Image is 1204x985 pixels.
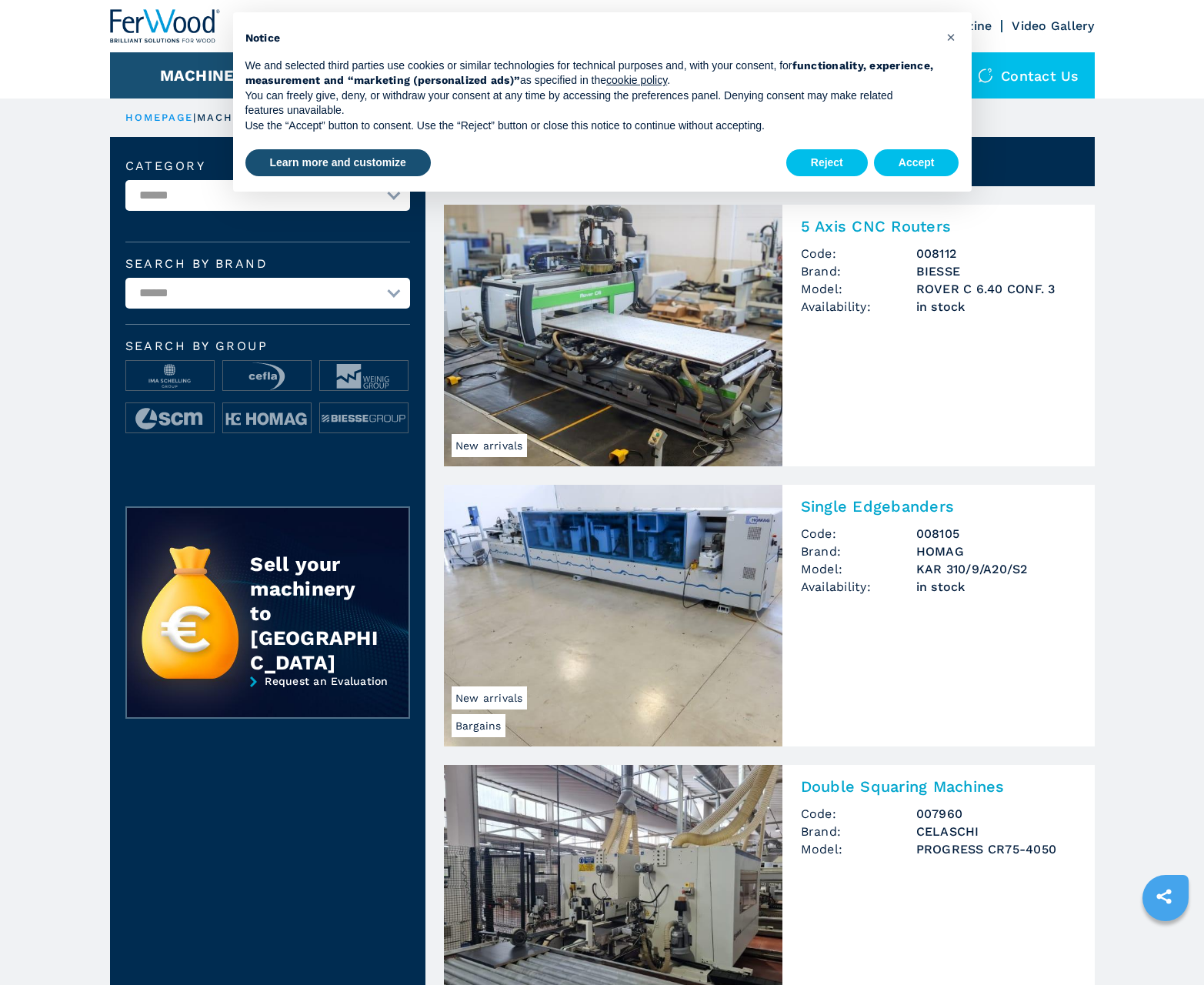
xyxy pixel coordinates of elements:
[916,578,1076,596] span: in stock
[962,52,1095,98] div: Contact us
[801,578,916,596] span: Availability:
[801,217,1076,235] h2: 5 Axis CNC Routers
[160,66,245,85] button: Machines
[126,361,214,392] img: image
[250,552,378,675] div: Sell your machinery to [GEOGRAPHIC_DATA]
[874,149,959,177] button: Accept
[444,485,782,746] img: Single Edgebanders HOMAG KAR 310/9/A20/S2
[916,840,1076,858] h3: PROGRESS CR75-4050
[801,805,916,823] span: Code:
[939,25,964,49] button: Close this notice
[916,823,1076,840] h3: CELASCHI
[916,298,1076,316] span: in stock
[223,361,311,392] img: image
[245,149,431,177] button: Learn more and customize
[110,9,221,43] img: Ferwood
[801,525,916,543] span: Code:
[245,119,935,134] p: Use the “Accept” button to consent. Use the “Reject” button or close this notice to continue with...
[126,403,214,434] img: image
[801,280,916,298] span: Model:
[444,485,1095,746] a: Single Edgebanders HOMAG KAR 310/9/A20/S2BargainsNew arrivalsSingle EdgebandersCode:008105Brand:H...
[801,298,916,316] span: Availability:
[801,560,916,578] span: Model:
[125,258,410,270] label: Search by brand
[125,675,410,730] a: Request an Evaluation
[444,205,782,466] img: 5 Axis CNC Routers BIESSE ROVER C 6.40 CONF. 3
[125,112,194,123] a: HOMEPAGE
[916,543,1076,560] h3: HOMAG
[978,68,993,83] img: Contact us
[444,205,1095,466] a: 5 Axis CNC Routers BIESSE ROVER C 6.40 CONF. 3New arrivals5 Axis CNC RoutersCode:008112Brand:BIES...
[245,58,935,88] p: We and selected third parties use cookies or similar technologies for technical purposes and, wit...
[223,403,311,434] img: image
[916,805,1076,823] h3: 007960
[125,160,410,172] label: Category
[801,497,1076,516] h2: Single Edgebanders
[125,340,410,352] span: Search by group
[320,403,408,434] img: image
[801,245,916,262] span: Code:
[245,31,935,46] h2: Notice
[245,88,935,119] p: You can freely give, deny, or withdraw your consent at any time by accessing the preferences pane...
[452,714,505,737] span: Bargains
[946,28,956,46] span: ×
[801,823,916,840] span: Brand:
[801,777,1076,796] h2: Double Squaring Machines
[320,361,408,392] img: image
[193,112,196,123] span: |
[197,111,263,125] p: machines
[606,74,667,86] a: cookie policy
[452,434,527,457] span: New arrivals
[1139,916,1192,973] iframe: Chat
[916,262,1076,280] h3: BIESSE
[801,543,916,560] span: Brand:
[801,262,916,280] span: Brand:
[801,840,916,858] span: Model:
[245,59,934,87] strong: functionality, experience, measurement and “marketing (personalized ads)”
[916,245,1076,262] h3: 008112
[1012,18,1094,33] a: Video Gallery
[452,686,527,710] span: New arrivals
[916,560,1076,578] h3: KAR 310/9/A20/S2
[916,525,1076,543] h3: 008105
[786,149,868,177] button: Reject
[916,280,1076,298] h3: ROVER C 6.40 CONF. 3
[1145,877,1183,916] a: sharethis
